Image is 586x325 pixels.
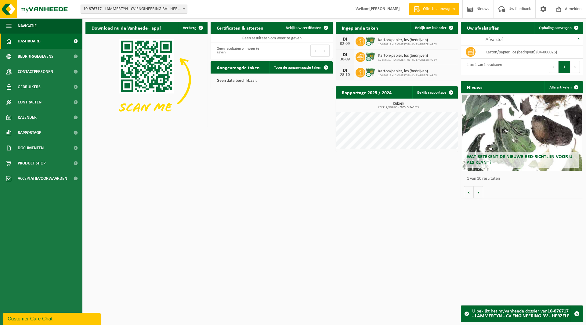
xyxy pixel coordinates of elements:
[486,37,503,42] span: Afvalstof
[214,44,269,57] div: Geen resultaten om weer te geven
[339,37,351,42] div: DI
[339,102,458,109] h3: Kubiek
[549,61,559,73] button: Previous
[18,156,45,171] span: Product Shop
[18,34,41,49] span: Dashboard
[378,38,437,43] span: Karton/papier, los (bedrijven)
[217,79,327,83] p: Geen data beschikbaar.
[415,26,447,30] span: Bekijk uw kalender
[474,186,483,198] button: Volgende
[461,22,506,34] h2: Uw afvalstoffen
[18,125,41,140] span: Rapportage
[18,140,44,156] span: Documenten
[472,306,571,322] div: U bekijkt het myVanheede dossier van
[378,58,437,62] span: 10-876717 - LAMMERTYN - CV ENGINEERING BV
[365,67,376,77] img: WB-0660-CU
[461,81,488,93] h2: Nieuws
[378,53,437,58] span: Karton/papier, los (bedrijven)
[211,22,269,34] h2: Certificaten & attesten
[286,26,321,30] span: Bekijk uw certificaten
[544,81,582,93] a: Alle artikelen
[464,60,502,74] div: 1 tot 1 van 1 resultaten
[410,22,457,34] a: Bekijk uw kalender
[339,68,351,73] div: DI
[336,22,384,34] h2: Ingeplande taken
[211,34,333,42] td: Geen resultaten om weer te geven
[18,95,42,110] span: Contracten
[534,22,582,34] a: Ophaling aanvragen
[183,26,196,30] span: Verberg
[281,22,332,34] a: Bekijk uw certificaten
[559,61,570,73] button: 1
[481,45,583,59] td: karton/papier, los (bedrijven) (04-000026)
[365,36,376,46] img: WB-0660-CU
[18,18,37,34] span: Navigatie
[472,309,570,319] strong: 10-876717 - LAMMERTYN - CV ENGINEERING BV - HERZELE
[462,95,582,171] a: Wat betekent de nieuwe RED-richtlijn voor u als klant?
[378,69,437,74] span: Karton/papier, los (bedrijven)
[570,61,580,73] button: Next
[339,57,351,62] div: 30-09
[378,74,437,78] span: 10-876717 - LAMMERTYN - CV ENGINEERING BV
[339,52,351,57] div: DI
[412,86,457,99] a: Bekijk rapportage
[409,3,459,15] a: Offerte aanvragen
[336,86,398,98] h2: Rapportage 2025 / 2024
[339,42,351,46] div: 02-09
[178,22,207,34] button: Verberg
[421,6,456,12] span: Offerte aanvragen
[369,7,400,11] strong: [PERSON_NAME]
[464,186,474,198] button: Vorige
[467,154,572,165] span: Wat betekent de nieuwe RED-richtlijn voor u als klant?
[81,5,187,14] span: 10-876717 - LAMMERTYN - CV ENGINEERING BV - HERZELE
[467,177,580,181] p: 1 van 10 resultaten
[18,64,53,79] span: Contactpersonen
[85,22,167,34] h2: Download nu de Vanheede+ app!
[18,49,53,64] span: Bedrijfsgegevens
[339,73,351,77] div: 28-10
[211,61,266,73] h2: Aangevraagde taken
[378,43,437,46] span: 10-876717 - LAMMERTYN - CV ENGINEERING BV
[18,110,37,125] span: Kalender
[339,106,458,109] span: 2024: 7,920 m3 - 2025: 5,940 m3
[310,45,320,57] button: Previous
[269,61,332,74] a: Toon de aangevraagde taken
[18,171,67,186] span: Acceptatievoorwaarden
[18,79,41,95] span: Gebruikers
[85,34,208,125] img: Download de VHEPlus App
[3,312,102,325] iframe: chat widget
[320,45,330,57] button: Next
[274,66,321,70] span: Toon de aangevraagde taken
[539,26,572,30] span: Ophaling aanvragen
[81,5,187,13] span: 10-876717 - LAMMERTYN - CV ENGINEERING BV - HERZELE
[365,51,376,62] img: WB-0660-CU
